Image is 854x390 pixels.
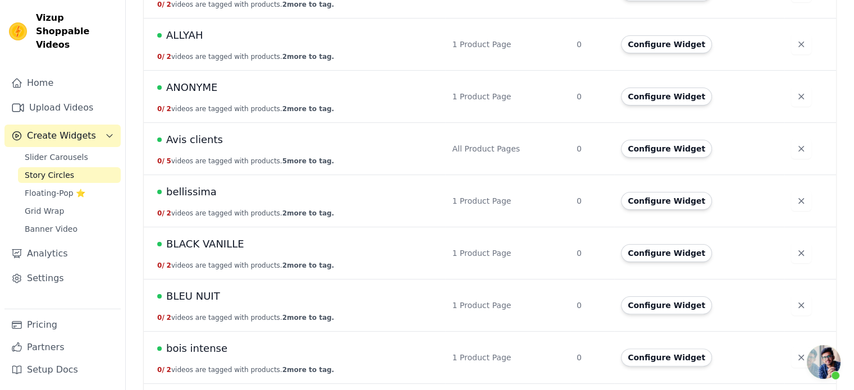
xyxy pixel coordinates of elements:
[167,157,171,165] span: 5
[167,1,171,8] span: 2
[157,33,162,38] span: Live Published
[18,185,121,201] a: Floating-Pop ⭐
[791,347,811,368] button: Delete widget
[282,366,334,374] span: 2 more to tag.
[157,242,162,246] span: Live Published
[25,223,77,235] span: Banner Video
[791,34,811,54] button: Delete widget
[621,296,712,314] button: Configure Widget
[166,132,223,148] span: Avis clients
[157,157,165,165] span: 0 /
[570,123,614,175] td: 0
[157,313,334,322] button: 0/ 2videos are tagged with products.2more to tag.
[570,19,614,71] td: 0
[4,125,121,147] button: Create Widgets
[570,227,614,279] td: 0
[157,314,165,322] span: 0 /
[157,104,334,113] button: 0/ 2videos are tagged with products.2more to tag.
[157,53,165,61] span: 0 /
[807,345,841,379] a: Ouvrir le chat
[25,205,64,217] span: Grid Wrap
[282,157,334,165] span: 5 more to tag.
[4,242,121,265] a: Analytics
[157,209,334,218] button: 0/ 2videos are tagged with products.2more to tag.
[18,167,121,183] a: Story Circles
[282,1,334,8] span: 2 more to tag.
[157,346,162,351] span: Live Published
[452,195,563,207] div: 1 Product Page
[452,143,563,154] div: All Product Pages
[4,336,121,359] a: Partners
[157,209,165,217] span: 0 /
[18,149,121,165] a: Slider Carousels
[18,221,121,237] a: Banner Video
[27,129,96,143] span: Create Widgets
[452,300,563,311] div: 1 Product Page
[18,203,121,219] a: Grid Wrap
[282,209,334,217] span: 2 more to tag.
[157,190,162,194] span: Live Published
[282,261,334,269] span: 2 more to tag.
[4,97,121,119] a: Upload Videos
[166,184,217,200] span: bellissima
[282,314,334,322] span: 2 more to tag.
[157,52,334,61] button: 0/ 2videos are tagged with products.2more to tag.
[621,88,712,105] button: Configure Widget
[25,169,74,181] span: Story Circles
[36,11,116,52] span: Vizup Shoppable Videos
[570,175,614,227] td: 0
[157,105,165,113] span: 0 /
[166,80,217,95] span: ANONYME
[570,332,614,384] td: 0
[25,187,85,199] span: Floating-Pop ⭐
[157,366,165,374] span: 0 /
[4,267,121,290] a: Settings
[452,247,563,259] div: 1 Product Page
[157,261,334,270] button: 0/ 2videos are tagged with products.2more to tag.
[282,53,334,61] span: 2 more to tag.
[570,71,614,123] td: 0
[282,105,334,113] span: 2 more to tag.
[791,86,811,107] button: Delete widget
[157,157,334,166] button: 0/ 5videos are tagged with products.5more to tag.
[452,91,563,102] div: 1 Product Page
[167,53,171,61] span: 2
[791,295,811,315] button: Delete widget
[166,236,244,252] span: BLACK VANILLE
[791,243,811,263] button: Delete widget
[167,209,171,217] span: 2
[157,1,165,8] span: 0 /
[452,352,563,363] div: 1 Product Page
[166,27,203,43] span: ALLYAH
[167,261,171,269] span: 2
[621,244,712,262] button: Configure Widget
[621,192,712,210] button: Configure Widget
[157,261,165,269] span: 0 /
[621,140,712,158] button: Configure Widget
[25,152,88,163] span: Slider Carousels
[167,366,171,374] span: 2
[166,341,227,356] span: bois intense
[157,137,162,142] span: Live Published
[167,105,171,113] span: 2
[452,39,563,50] div: 1 Product Page
[157,294,162,299] span: Live Published
[791,139,811,159] button: Delete widget
[157,85,162,90] span: Live Published
[621,348,712,366] button: Configure Widget
[570,279,614,332] td: 0
[791,191,811,211] button: Delete widget
[157,365,334,374] button: 0/ 2videos are tagged with products.2more to tag.
[9,22,27,40] img: Vizup
[4,72,121,94] a: Home
[621,35,712,53] button: Configure Widget
[167,314,171,322] span: 2
[4,314,121,336] a: Pricing
[166,288,220,304] span: BLEU NUIT
[4,359,121,381] a: Setup Docs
